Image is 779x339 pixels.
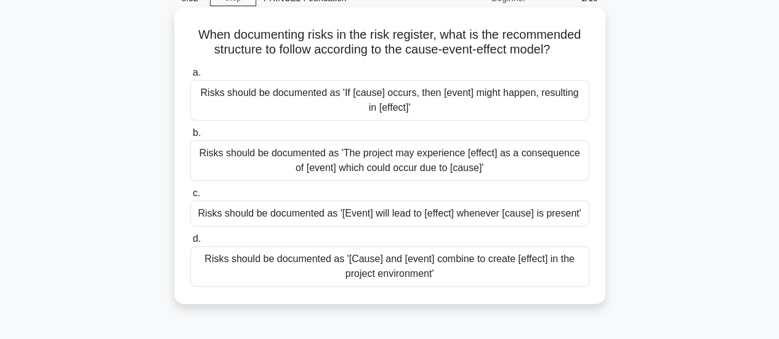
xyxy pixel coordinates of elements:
div: Risks should be documented as '[Cause] and [event] combine to create [effect] in the project envi... [190,246,589,287]
span: a. [193,67,201,78]
div: Risks should be documented as '[Event] will lead to [effect] whenever [cause] is present' [190,201,589,226]
span: b. [193,127,201,138]
span: c. [193,188,200,198]
div: Risks should be documented as 'The project may experience [effect] as a consequence of [event] wh... [190,140,589,181]
div: Risks should be documented as 'If [cause] occurs, then [event] might happen, resulting in [effect]' [190,80,589,121]
h5: When documenting risks in the risk register, what is the recommended structure to follow accordin... [189,27,591,58]
span: d. [193,233,201,244]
